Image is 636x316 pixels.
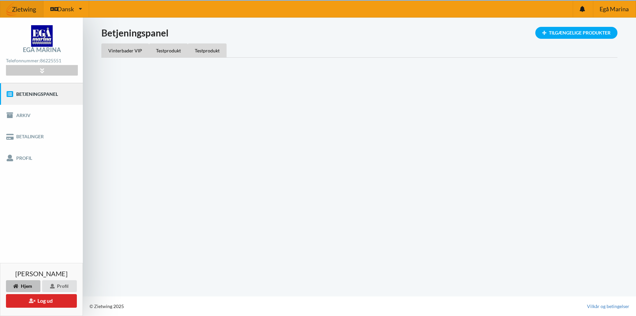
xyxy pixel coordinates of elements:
div: Profil [42,280,77,292]
div: Telefonnummer: [6,56,78,65]
span: Dansk [57,6,74,12]
a: Vilkår og betingelser [587,303,629,310]
div: Testprodukt [149,43,188,57]
span: Egå Marina [600,6,629,12]
span: [PERSON_NAME] [15,270,68,277]
div: Hjem [6,280,40,292]
button: Log ud [6,294,77,308]
h1: Betjeningspanel [101,27,617,39]
img: logo [31,25,53,47]
strong: 86225551 [40,58,61,63]
div: Vinterbader VIP [101,43,149,57]
div: Egå Marina [23,47,61,53]
div: Testprodukt [188,43,227,57]
div: Tilgængelige Produkter [535,27,617,39]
